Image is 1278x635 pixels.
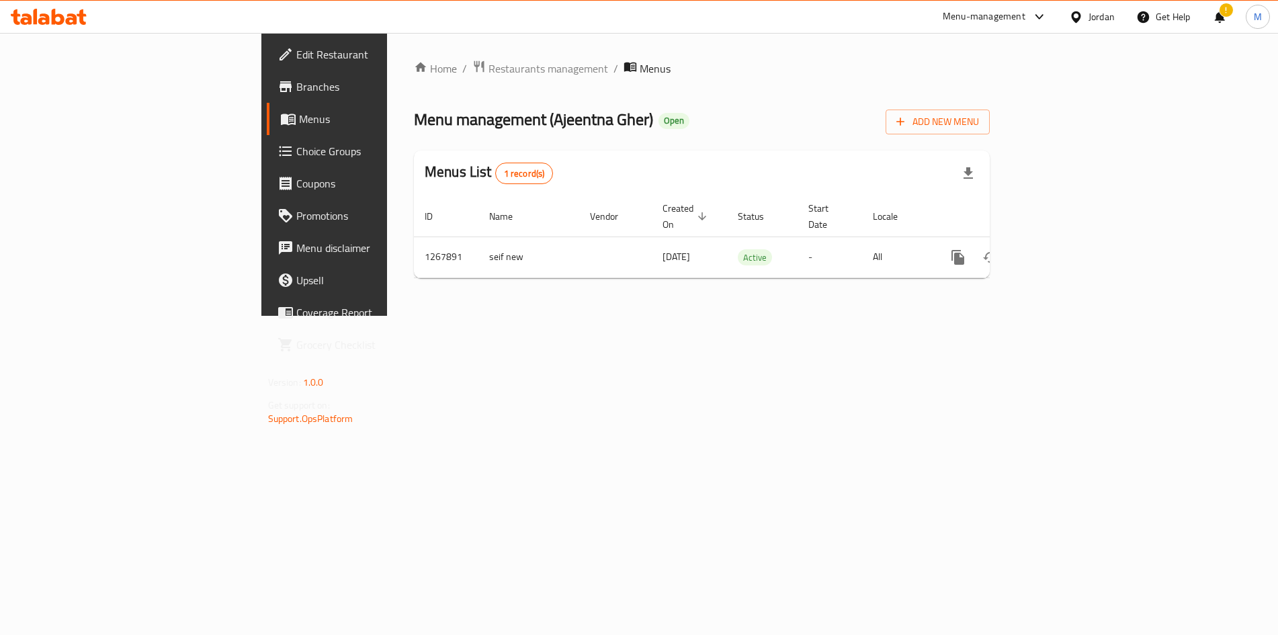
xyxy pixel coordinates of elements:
[489,208,530,224] span: Name
[663,200,711,232] span: Created On
[1254,9,1262,24] span: M
[488,60,608,77] span: Restaurants management
[952,157,984,189] div: Export file
[296,304,464,321] span: Coverage Report
[267,264,475,296] a: Upsell
[808,200,846,232] span: Start Date
[738,250,772,265] span: Active
[296,240,464,256] span: Menu disclaimer
[478,237,579,278] td: seif new
[931,196,1082,237] th: Actions
[1089,9,1115,24] div: Jordan
[267,329,475,361] a: Grocery Checklist
[738,208,781,224] span: Status
[798,237,862,278] td: -
[472,60,608,77] a: Restaurants management
[663,248,690,265] span: [DATE]
[738,249,772,265] div: Active
[267,296,475,329] a: Coverage Report
[299,111,464,127] span: Menus
[268,374,301,391] span: Version:
[296,272,464,288] span: Upsell
[267,200,475,232] a: Promotions
[414,104,653,134] span: Menu management ( Ajeentna Gher )
[296,46,464,62] span: Edit Restaurant
[268,396,330,414] span: Get support on:
[296,208,464,224] span: Promotions
[296,79,464,95] span: Branches
[267,232,475,264] a: Menu disclaimer
[414,60,990,77] nav: breadcrumb
[296,175,464,192] span: Coupons
[296,337,464,353] span: Grocery Checklist
[267,103,475,135] a: Menus
[267,167,475,200] a: Coupons
[267,38,475,71] a: Edit Restaurant
[943,9,1025,25] div: Menu-management
[886,110,990,134] button: Add New Menu
[942,241,974,273] button: more
[425,162,553,184] h2: Menus List
[590,208,636,224] span: Vendor
[267,135,475,167] a: Choice Groups
[974,241,1007,273] button: Change Status
[268,410,353,427] a: Support.OpsPlatform
[296,143,464,159] span: Choice Groups
[658,115,689,126] span: Open
[613,60,618,77] li: /
[414,196,1082,278] table: enhanced table
[873,208,915,224] span: Locale
[896,114,979,130] span: Add New Menu
[495,163,554,184] div: Total records count
[640,60,671,77] span: Menus
[496,167,553,180] span: 1 record(s)
[425,208,450,224] span: ID
[658,113,689,129] div: Open
[862,237,931,278] td: All
[267,71,475,103] a: Branches
[303,374,324,391] span: 1.0.0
